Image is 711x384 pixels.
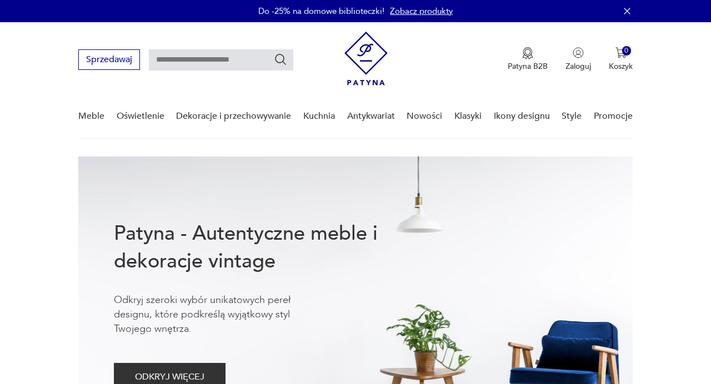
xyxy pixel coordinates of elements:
[114,293,325,336] p: Odkryj szeroki wybór unikatowych pereł designu, które podkreślą wyjątkowy styl Twojego wnętrza.
[258,6,384,17] p: Do -25% na domowe biblioteczki!
[508,47,548,72] a: Ikona medaluPatyna B2B
[274,53,287,66] button: Szukaj
[176,95,291,138] a: Dekoracje i przechowywanie
[609,61,633,72] p: Koszyk
[303,95,335,138] a: Kuchnia
[565,47,591,72] button: Zaloguj
[454,95,482,138] a: Klasyki
[347,95,395,138] a: Antykwariat
[78,57,140,64] a: Sprzedawaj
[594,95,633,138] a: Promocje
[494,95,550,138] a: Ikony designu
[615,47,627,58] img: Ikona koszyka
[114,374,226,382] a: ODKRYJ WIĘCEJ
[114,220,414,275] h1: Patyna - Autentyczne meble i dekoracje vintage
[508,61,548,72] p: Patyna B2B
[562,95,582,138] a: Style
[565,61,591,72] p: Zaloguj
[522,47,533,59] img: Ikona medalu
[573,47,584,58] img: Ikonka użytkownika
[407,95,442,138] a: Nowości
[508,47,548,72] button: Patyna B2B
[390,6,453,17] a: Zobacz produkty
[344,32,388,85] img: Patyna - sklep z meblami i dekoracjami vintage
[622,46,632,55] div: 0
[78,49,140,70] button: Sprzedawaj
[609,47,633,72] button: 0Koszyk
[78,95,104,138] a: Meble
[117,95,164,138] a: Oświetlenie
